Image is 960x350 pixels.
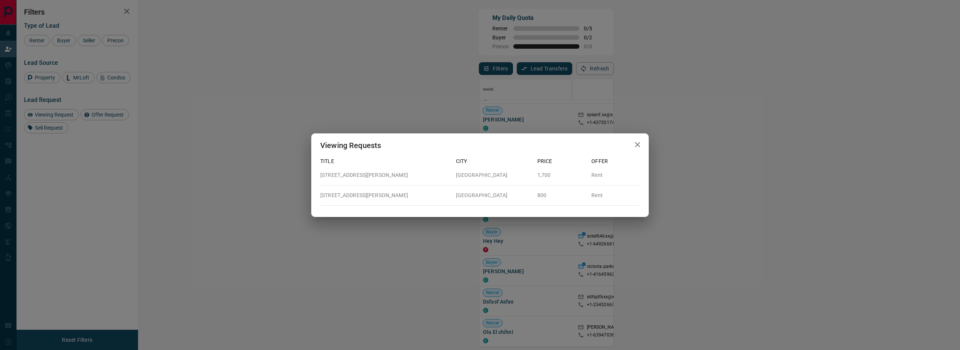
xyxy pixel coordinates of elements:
[456,157,531,165] p: City
[591,191,640,199] p: Rent
[537,191,586,199] p: 800
[320,171,450,179] p: [STREET_ADDRESS][PERSON_NAME]
[591,171,640,179] p: Rent
[537,171,586,179] p: 1,700
[311,133,390,157] h2: Viewing Requests
[591,157,640,165] p: Offer
[320,191,450,199] p: [STREET_ADDRESS][PERSON_NAME]
[456,171,531,179] p: [GEOGRAPHIC_DATA]
[537,157,586,165] p: Price
[320,157,450,165] p: Title
[456,191,531,199] p: [GEOGRAPHIC_DATA]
